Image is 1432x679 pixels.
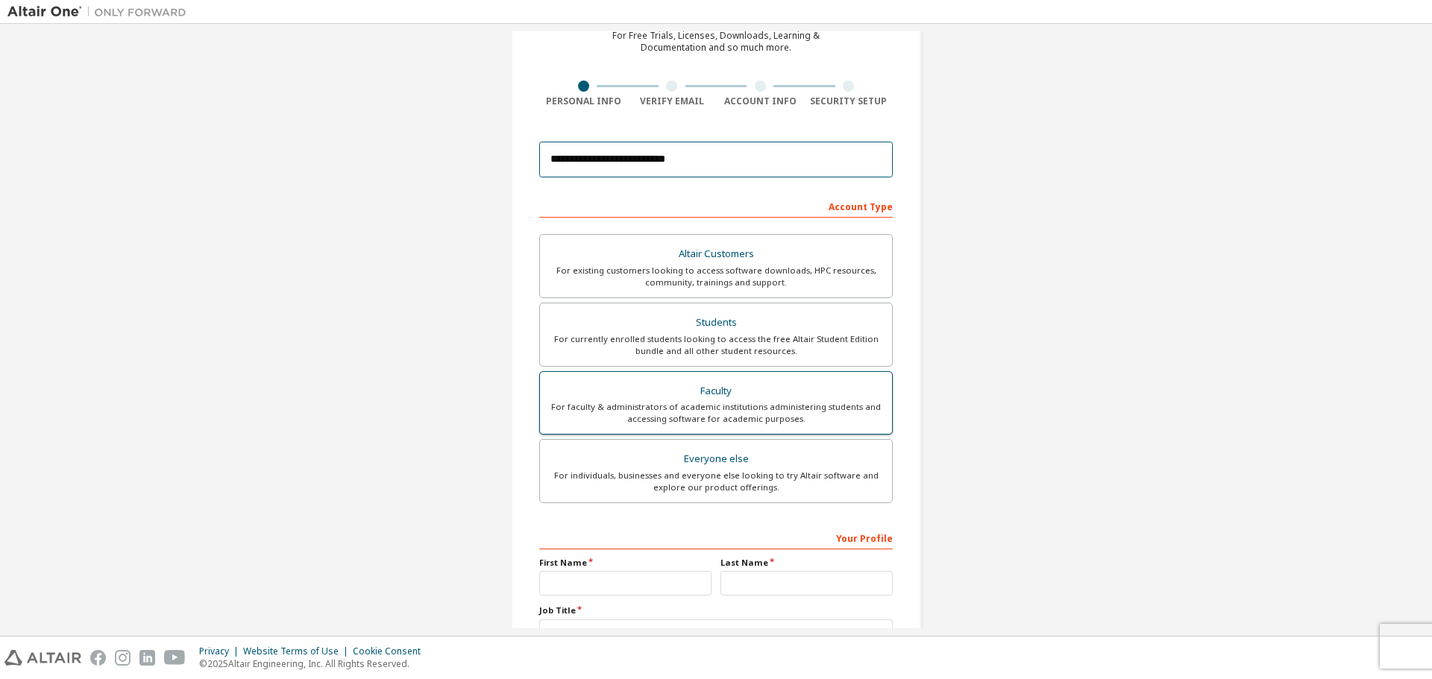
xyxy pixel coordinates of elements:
img: facebook.svg [90,650,106,666]
div: Faculty [549,381,883,402]
div: Your Profile [539,525,893,549]
img: altair_logo.svg [4,650,81,666]
p: © 2025 Altair Engineering, Inc. All Rights Reserved. [199,657,430,670]
div: Website Terms of Use [243,645,353,657]
label: Job Title [539,604,893,616]
div: Cookie Consent [353,645,430,657]
label: First Name [539,557,712,569]
div: Account Info [716,95,805,107]
div: Everyone else [549,449,883,470]
div: For currently enrolled students looking to access the free Altair Student Edition bundle and all ... [549,333,883,357]
img: linkedin.svg [139,650,155,666]
img: Altair One [7,4,194,19]
div: For faculty & administrators of academic institutions administering students and accessing softwa... [549,401,883,425]
div: For Free Trials, Licenses, Downloads, Learning & Documentation and so much more. [612,30,820,54]
label: Last Name [720,557,893,569]
img: youtube.svg [164,650,186,666]
div: Account Type [539,194,893,218]
div: Privacy [199,645,243,657]
div: For individuals, businesses and everyone else looking to try Altair software and explore our prod... [549,470,883,493]
div: Personal Info [539,95,628,107]
div: Verify Email [628,95,717,107]
img: instagram.svg [115,650,131,666]
div: Security Setup [805,95,894,107]
div: Altair Customers [549,244,883,265]
div: For existing customers looking to access software downloads, HPC resources, community, trainings ... [549,265,883,288]
div: Students [549,312,883,333]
